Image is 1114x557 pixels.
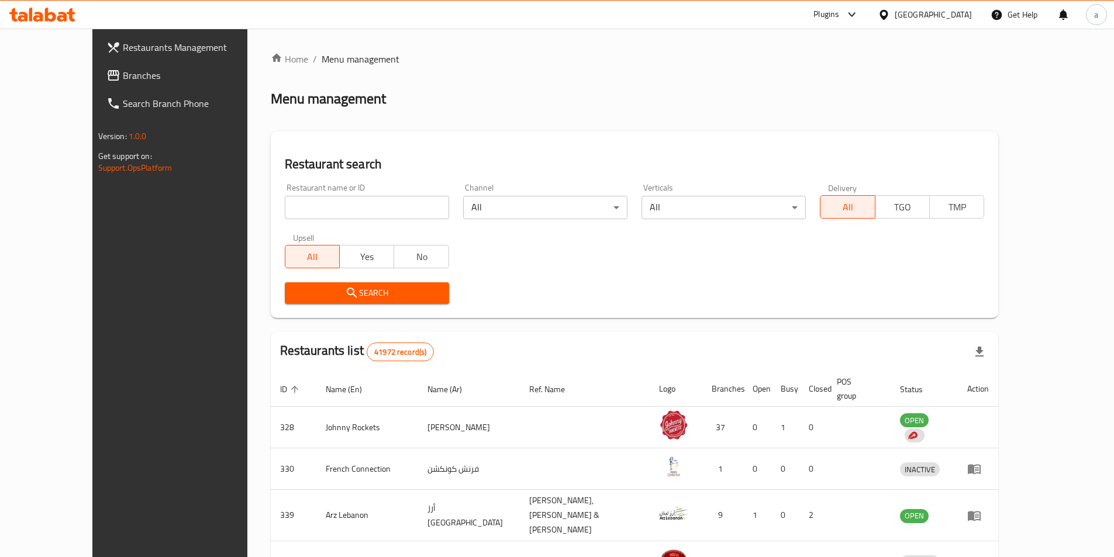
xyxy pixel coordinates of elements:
th: Closed [799,371,827,407]
td: 37 [702,407,743,448]
td: 1 [743,490,771,541]
span: 41972 record(s) [367,347,433,358]
button: All [285,245,340,268]
button: TGO [875,195,930,219]
td: Johnny Rockets [316,407,419,448]
h2: Restaurants list [280,342,434,361]
td: 1 [702,448,743,490]
span: Ref. Name [529,382,580,396]
img: delivery hero logo [907,430,918,441]
th: Action [958,371,998,407]
img: French Connection [659,452,688,481]
div: Indicates that the vendor menu management has been moved to DH Catalog service [905,428,925,442]
img: Johnny Rockets [659,410,688,440]
button: No [394,245,449,268]
span: Search Branch Phone [123,96,269,110]
a: Search Branch Phone [97,89,278,117]
td: [PERSON_NAME] [418,407,520,448]
div: All [642,196,806,219]
td: French Connection [316,448,419,490]
button: Search [285,282,449,304]
td: 330 [271,448,316,490]
td: أرز [GEOGRAPHIC_DATA] [418,490,520,541]
div: [GEOGRAPHIC_DATA] [895,8,972,21]
span: Menu management [322,52,399,66]
span: ID [280,382,302,396]
th: Branches [702,371,743,407]
td: 0 [743,448,771,490]
a: Branches [97,61,278,89]
a: Restaurants Management [97,33,278,61]
td: فرنش كونكشن [418,448,520,490]
td: 2 [799,490,827,541]
span: a [1094,8,1098,21]
h2: Menu management [271,89,386,108]
input: Search for restaurant name or ID.. [285,196,449,219]
span: Name (En) [326,382,377,396]
span: Branches [123,68,269,82]
span: All [290,248,335,265]
label: Delivery [828,184,857,192]
td: 0 [771,490,799,541]
th: Logo [650,371,702,407]
span: Name (Ar) [427,382,477,396]
a: Support.OpsPlatform [98,160,173,175]
div: INACTIVE [900,462,940,476]
span: INACTIVE [900,463,940,476]
th: Open [743,371,771,407]
div: Total records count [367,342,434,361]
span: TGO [880,199,925,216]
span: Search [294,286,440,300]
img: Arz Lebanon [659,499,688,528]
div: All [463,196,627,219]
td: 328 [271,407,316,448]
td: 9 [702,490,743,541]
td: 0 [799,448,827,490]
td: Arz Lebanon [316,490,419,541]
td: 0 [799,407,827,448]
span: Get support on: [98,148,152,164]
label: Upsell [293,233,315,241]
h2: Restaurant search [285,155,985,173]
span: Restaurants Management [123,40,269,54]
div: Plugins [813,8,839,22]
span: OPEN [900,509,929,523]
div: Export file [965,338,994,366]
a: Home [271,52,308,66]
li: / [313,52,317,66]
div: Menu [967,508,989,523]
button: All [820,195,875,219]
td: 0 [743,407,771,448]
th: Busy [771,371,799,407]
td: 1 [771,407,799,448]
span: No [399,248,444,265]
td: 339 [271,490,316,541]
td: 0 [771,448,799,490]
div: Menu [967,462,989,476]
span: OPEN [900,414,929,427]
div: OPEN [900,413,929,427]
span: Yes [344,248,389,265]
span: 1.0.0 [129,129,147,144]
span: All [825,199,870,216]
span: TMP [934,199,980,216]
button: TMP [929,195,984,219]
button: Yes [339,245,394,268]
span: POS group [837,375,877,403]
span: Status [900,382,938,396]
span: Version: [98,129,127,144]
td: [PERSON_NAME],[PERSON_NAME] & [PERSON_NAME] [520,490,650,541]
nav: breadcrumb [271,52,999,66]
